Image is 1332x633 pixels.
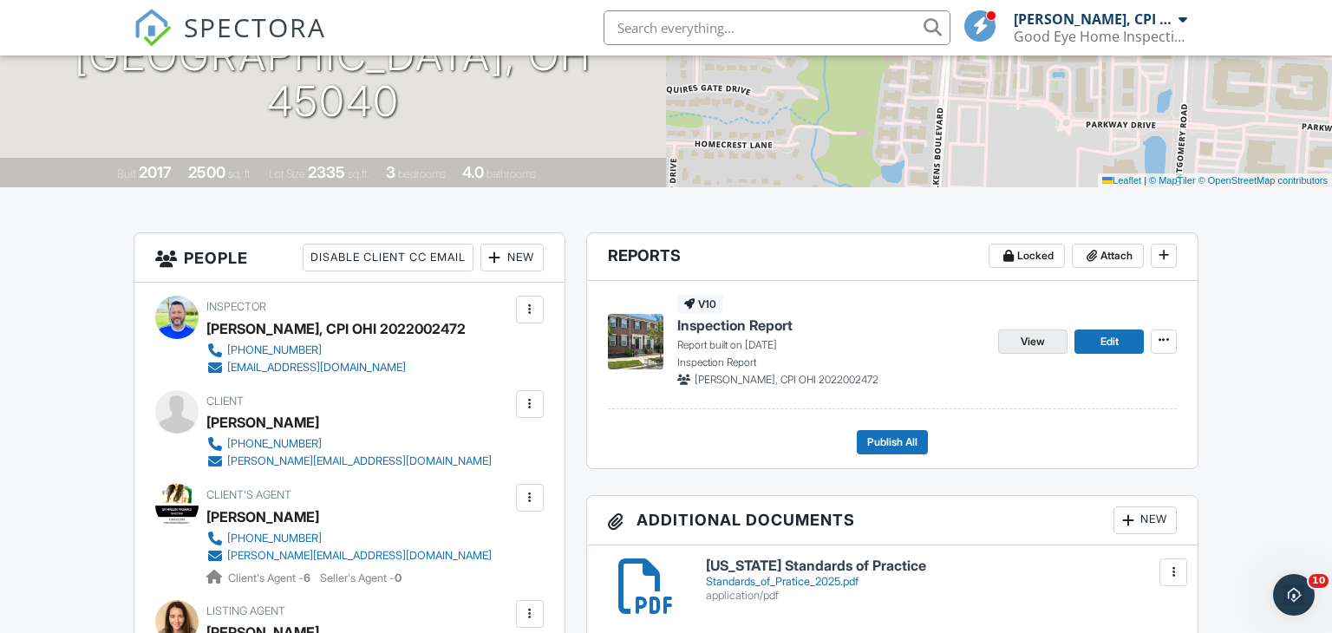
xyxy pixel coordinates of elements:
a: [PERSON_NAME][EMAIL_ADDRESS][DOMAIN_NAME] [206,453,492,470]
div: Disable Client CC Email [303,244,473,271]
span: Seller's Agent - [320,571,402,584]
span: Client [206,395,244,408]
strong: 6 [304,571,310,584]
span: Lot Size [269,167,305,180]
div: [EMAIL_ADDRESS][DOMAIN_NAME] [227,361,406,375]
span: sq.ft. [348,167,369,180]
span: Listing Agent [206,604,285,617]
div: [PERSON_NAME][EMAIL_ADDRESS][DOMAIN_NAME] [227,454,492,468]
div: 4.0 [462,163,484,181]
a: [PERSON_NAME][EMAIL_ADDRESS][DOMAIN_NAME] [206,547,492,564]
span: | [1144,175,1146,186]
div: 3 [386,163,395,181]
a: [PHONE_NUMBER] [206,530,492,547]
div: [PERSON_NAME] [206,504,319,530]
span: Inspector [206,300,266,313]
div: New [480,244,544,271]
a: [PHONE_NUMBER] [206,435,492,453]
div: application/pdf [706,589,1177,603]
div: [PERSON_NAME], CPI OHI 2022002472 [1014,10,1174,28]
a: © MapTiler [1149,175,1196,186]
a: [US_STATE] Standards of Practice Standards_of_Pratice_2025.pdf application/pdf [706,558,1177,603]
span: sq. ft. [228,167,252,180]
div: [PERSON_NAME] [206,409,319,435]
a: SPECTORA [134,23,326,60]
div: [PERSON_NAME][EMAIL_ADDRESS][DOMAIN_NAME] [227,549,492,563]
h3: Additional Documents [587,496,1198,545]
span: Built [117,167,136,180]
h3: People [134,233,565,283]
div: Good Eye Home Inspections, Sewer Scopes & Mold Testing [1014,28,1187,45]
span: bathrooms [486,167,536,180]
div: 2500 [188,163,225,181]
div: New [1113,506,1177,534]
div: [PHONE_NUMBER] [227,343,322,357]
span: Client's Agent [206,488,291,501]
span: 10 [1309,574,1329,588]
iframe: Intercom live chat [1273,574,1315,616]
h6: [US_STATE] Standards of Practice [706,558,1177,574]
a: [EMAIL_ADDRESS][DOMAIN_NAME] [206,359,452,376]
div: Standards_of_Pratice_2025.pdf [706,575,1177,589]
div: [PHONE_NUMBER] [227,532,322,545]
span: bedrooms [398,167,446,180]
a: [PHONE_NUMBER] [206,342,452,359]
div: 2335 [308,163,345,181]
a: © OpenStreetMap contributors [1198,175,1328,186]
strong: 0 [395,571,402,584]
div: [PHONE_NUMBER] [227,437,322,451]
div: [PERSON_NAME], CPI OHI 2022002472 [206,316,466,342]
div: 2017 [139,163,172,181]
span: Client's Agent - [228,571,313,584]
img: The Best Home Inspection Software - Spectora [134,9,172,47]
span: SPECTORA [184,9,326,45]
a: Leaflet [1102,175,1141,186]
input: Search everything... [604,10,950,45]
